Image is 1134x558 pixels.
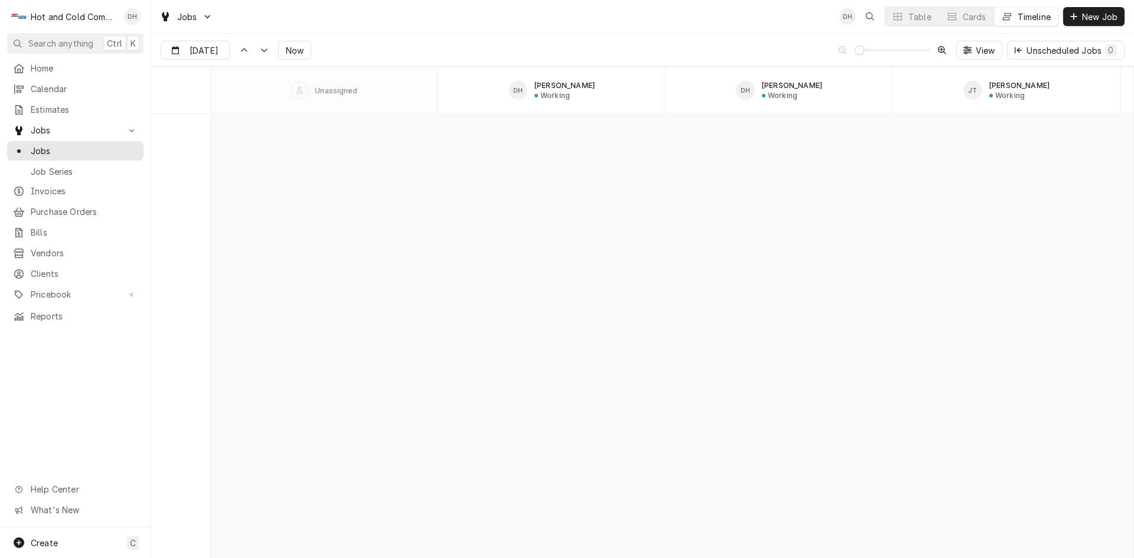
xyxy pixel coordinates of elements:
a: Jobs [7,141,144,161]
div: Table [908,11,931,23]
a: Go to Help Center [7,479,144,499]
a: Home [7,58,144,78]
div: Hot and Cold Commercial Kitchens, Inc. [31,11,118,23]
a: Bills [7,223,144,242]
div: Daryl Harris's Avatar [124,8,141,25]
button: Search anythingCtrlK [7,33,144,54]
a: Clients [7,264,144,283]
a: Vendors [7,243,144,263]
div: David Harris's Avatar [736,81,755,100]
span: K [131,37,136,50]
span: What's New [31,504,136,516]
span: View [973,44,998,57]
div: DH [509,81,527,100]
div: Daryl Harris's Avatar [509,81,527,100]
span: Reports [31,310,138,322]
div: Working [995,91,1025,100]
button: [DATE] [161,41,230,60]
div: Timeline [1018,11,1051,23]
div: Hot and Cold Commercial Kitchens, Inc.'s Avatar [11,8,27,25]
div: Cards [963,11,986,23]
div: DH [736,81,755,100]
span: Jobs [31,124,120,136]
div: 0 [1107,44,1115,56]
a: Go to What's New [7,500,144,520]
a: Go to Jobs [7,120,144,140]
span: Job Series [31,165,138,178]
div: Daryl Harris's Avatar [839,8,856,25]
span: New Job [1080,11,1120,23]
div: SPACE for context menu [151,67,210,114]
div: [PERSON_NAME] [535,81,595,90]
button: View [956,41,1003,60]
a: Purchase Orders [7,202,144,221]
div: SPACE for context menu [211,67,1120,114]
div: Working [540,91,570,100]
span: C [130,537,136,549]
span: Jobs [177,11,197,23]
span: Pricebook [31,288,120,301]
span: Jobs [31,145,138,157]
span: Clients [31,267,138,280]
a: Go to Pricebook [7,285,144,304]
div: Unassigned [315,86,357,95]
div: Working [768,91,797,100]
button: Open search [861,7,879,26]
div: JT [963,81,982,100]
button: Now [278,41,311,60]
a: Invoices [7,181,144,201]
span: Purchase Orders [31,205,138,218]
span: Ctrl [107,37,122,50]
a: Go to Jobs [155,7,217,27]
span: Invoices [31,185,138,197]
a: Estimates [7,100,144,119]
span: Now [283,44,306,57]
span: Home [31,62,138,74]
span: Calendar [31,83,138,95]
a: Calendar [7,79,144,99]
span: Vendors [31,247,138,259]
div: [PERSON_NAME] [989,81,1050,90]
div: H [11,8,27,25]
span: Bills [31,226,138,239]
span: Estimates [31,103,138,116]
div: DH [839,8,856,25]
span: Search anything [28,37,93,50]
span: Help Center [31,483,136,495]
div: DH [124,8,141,25]
button: New Job [1063,7,1125,26]
a: Job Series [7,162,144,181]
span: Create [31,538,58,548]
button: Unscheduled Jobs0 [1007,41,1125,60]
div: [PERSON_NAME] [762,81,822,90]
div: Unscheduled Jobs [1027,44,1117,57]
a: Reports [7,306,144,326]
div: Jason Thomason's Avatar [963,81,982,100]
